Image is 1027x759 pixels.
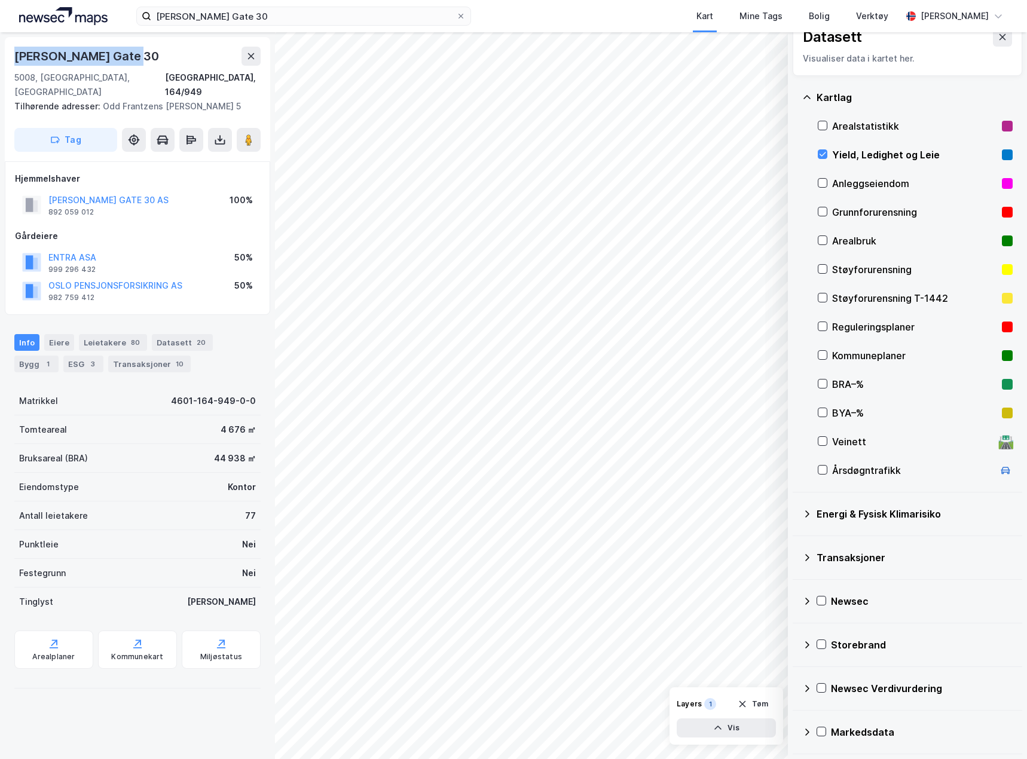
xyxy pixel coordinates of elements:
div: Kommuneplaner [832,348,997,363]
div: 1 [42,358,54,370]
div: Bruksareal (BRA) [19,451,88,466]
div: Kontor [228,480,256,494]
div: 3 [87,358,99,370]
div: Festegrunn [19,566,66,580]
div: Newsec Verdivurdering [831,681,1013,696]
div: Kommunekart [111,652,163,662]
div: 100% [230,193,253,207]
div: BYA–% [832,406,997,420]
div: 50% [234,250,253,265]
div: Layers [677,699,702,709]
iframe: Chat Widget [967,702,1027,759]
div: 80 [129,336,142,348]
div: [GEOGRAPHIC_DATA], 164/949 [165,71,261,99]
button: Tag [14,128,117,152]
div: Hjemmelshaver [15,172,260,186]
div: Bygg [14,356,59,372]
div: Datasett [152,334,213,351]
div: Verktøy [856,9,888,23]
div: Energi & Fysisk Klimarisiko [817,507,1013,521]
div: Veinett [832,434,994,449]
div: 20 [194,336,208,348]
div: Storebrand [831,638,1013,652]
div: Anleggseiendom [832,176,997,191]
div: 1 [704,698,716,710]
div: Leietakere [79,334,147,351]
div: Støyforurensning T-1442 [832,291,997,305]
div: [PERSON_NAME] [187,595,256,609]
div: Antall leietakere [19,509,88,523]
button: Tøm [730,694,776,714]
div: 5008, [GEOGRAPHIC_DATA], [GEOGRAPHIC_DATA] [14,71,165,99]
img: logo.a4113a55bc3d86da70a041830d287a7e.svg [19,7,108,25]
div: 10 [173,358,186,370]
div: Grunnforurensning [832,205,997,219]
div: Eiere [44,334,74,351]
div: Arealbruk [832,234,997,248]
div: Yield, Ledighet og Leie [832,148,997,162]
div: Punktleie [19,537,59,552]
div: 44 938 ㎡ [214,451,256,466]
div: Kart [696,9,713,23]
div: 4601-164-949-0-0 [171,394,256,408]
div: Tinglyst [19,595,53,609]
div: Matrikkel [19,394,58,408]
div: Visualiser data i kartet her. [803,51,1012,66]
div: Arealplaner [32,652,75,662]
div: Mine Tags [739,9,783,23]
div: Datasett [803,27,862,47]
div: Markedsdata [831,725,1013,739]
div: Kontrollprogram for chat [967,702,1027,759]
div: Info [14,334,39,351]
div: 892 059 012 [48,207,94,217]
button: Vis [677,718,776,737]
div: Støyforurensning [832,262,997,277]
div: 🛣️ [998,434,1014,449]
div: Transaksjoner [817,550,1013,565]
div: Årsdøgntrafikk [832,463,994,478]
div: Nei [242,566,256,580]
div: Arealstatistikk [832,119,997,133]
div: Eiendomstype [19,480,79,494]
div: Miljøstatus [200,652,242,662]
div: 77 [245,509,256,523]
input: Søk på adresse, matrikkel, gårdeiere, leietakere eller personer [151,7,456,25]
div: Gårdeiere [15,229,260,243]
span: Tilhørende adresser: [14,101,103,111]
div: [PERSON_NAME] [921,9,989,23]
div: Bolig [809,9,830,23]
div: Nei [242,537,256,552]
div: Odd Frantzens [PERSON_NAME] 5 [14,99,251,114]
div: [PERSON_NAME] Gate 30 [14,47,161,66]
div: 982 759 412 [48,293,94,302]
div: Kartlag [817,90,1013,105]
div: 50% [234,278,253,293]
div: BRA–% [832,377,997,391]
div: ESG [63,356,103,372]
div: Tomteareal [19,423,67,437]
div: 4 676 ㎡ [221,423,256,437]
div: Transaksjoner [108,356,191,372]
div: Newsec [831,594,1013,608]
div: Reguleringsplaner [832,320,997,334]
div: 999 296 432 [48,265,96,274]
